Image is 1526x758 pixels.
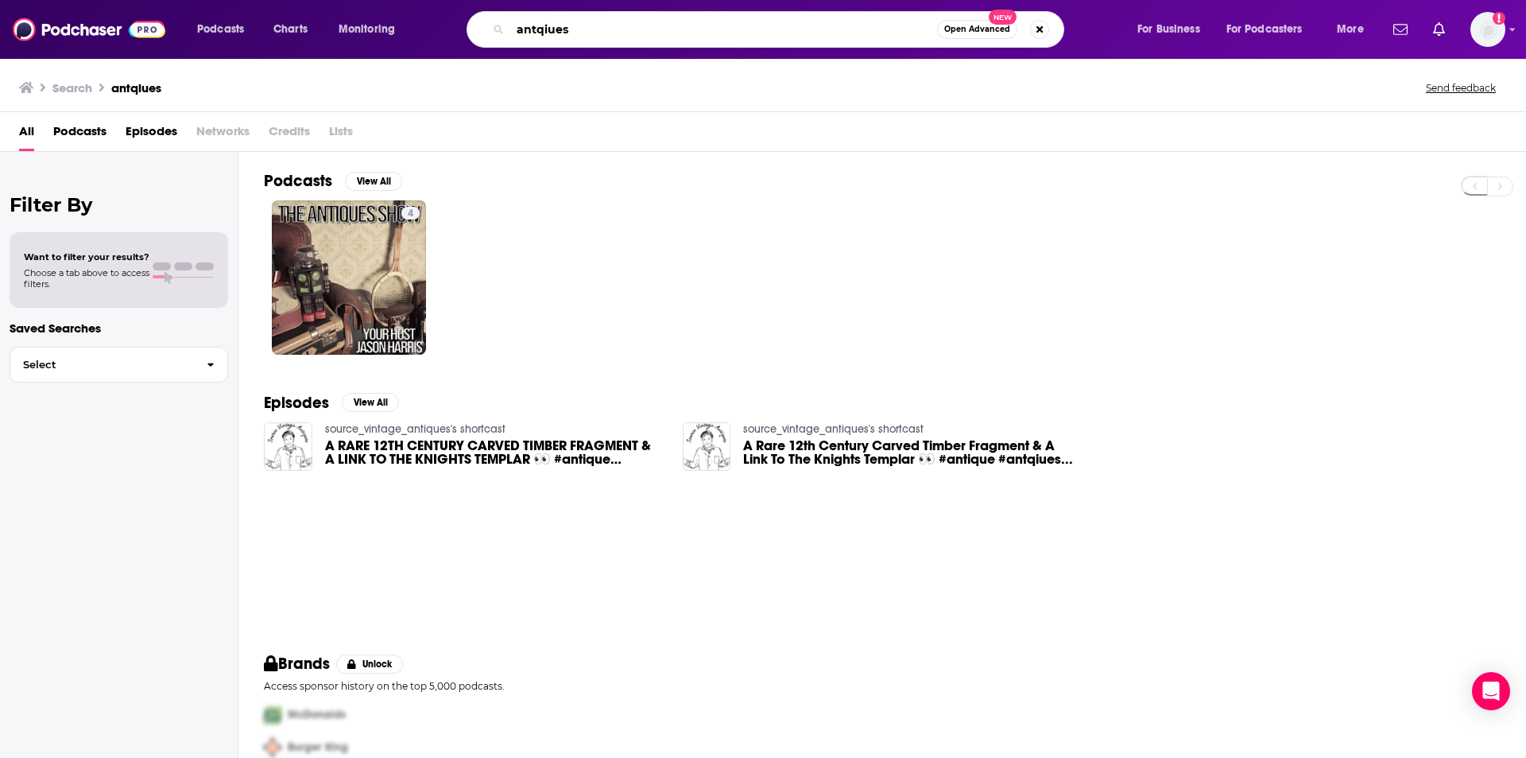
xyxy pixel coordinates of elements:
[126,119,177,151] a: Episodes
[743,422,924,436] a: source_vintage_antiques's shortcast
[264,393,399,413] a: EpisodesView All
[325,422,505,436] a: source_vintage_antiques's shortcast
[683,422,731,471] img: A Rare 12th Century Carved Timber Fragment & A Link To The Knights Templar 👀 #antique #antqiues...
[342,393,399,412] button: View All
[288,741,348,754] span: Burger King
[345,172,402,191] button: View All
[1470,12,1505,47] button: Show profile menu
[1493,12,1505,25] svg: Add a profile image
[258,698,288,731] img: First Pro Logo
[196,119,250,151] span: Networks
[197,18,244,41] span: Podcasts
[264,171,332,191] h2: Podcasts
[408,206,413,222] span: 4
[743,439,1082,466] a: A Rare 12th Century Carved Timber Fragment & A Link To The Knights Templar 👀 #antique #antqiues...
[1472,672,1510,710] div: Open Intercom Messenger
[1470,12,1505,47] img: User Profile
[10,360,194,370] span: Select
[1326,17,1384,42] button: open menu
[273,18,308,41] span: Charts
[264,680,1501,692] p: Access sponsor history on the top 5,000 podcasts.
[269,119,310,151] span: Credits
[24,267,149,290] span: Choose a tab above to access filters.
[264,171,402,191] a: PodcastsView All
[19,119,34,151] a: All
[944,25,1010,33] span: Open Advanced
[336,655,404,674] button: Unlock
[264,393,329,413] h2: Episodes
[264,422,312,471] img: A RARE 12TH CENTURY CARVED TIMBER FRAGMENT & A LINK TO THE KNIGHTS TEMPLAR 👀 #antique #antqiues ...
[401,207,420,220] a: 4
[937,20,1017,39] button: Open AdvancedNew
[53,119,107,151] a: Podcasts
[510,17,937,42] input: Search podcasts, credits, & more...
[482,11,1079,48] div: Search podcasts, credits, & more...
[329,119,353,151] span: Lists
[1387,16,1414,43] a: Show notifications dropdown
[24,251,149,262] span: Want to filter your results?
[10,347,228,383] button: Select
[288,708,346,721] span: McDonalds
[263,17,317,42] a: Charts
[1427,16,1451,43] a: Show notifications dropdown
[1126,17,1220,42] button: open menu
[339,18,395,41] span: Monitoring
[989,10,1017,25] span: New
[111,80,161,95] h3: antqiues
[1137,18,1200,41] span: For Business
[52,80,92,95] h3: Search
[13,14,165,45] img: Podchaser - Follow, Share and Rate Podcasts
[264,654,330,674] h2: Brands
[1337,18,1364,41] span: More
[327,17,416,42] button: open menu
[10,321,228,336] p: Saved Searches
[186,17,265,42] button: open menu
[1216,17,1326,42] button: open menu
[10,193,228,216] h2: Filter By
[1421,81,1501,95] button: Send feedback
[1226,18,1303,41] span: For Podcasters
[272,200,426,355] a: 4
[1470,12,1505,47] span: Logged in as SkyHorsePub35
[325,439,664,466] a: A RARE 12TH CENTURY CARVED TIMBER FRAGMENT & A LINK TO THE KNIGHTS TEMPLAR 👀 #antique #antqiues ...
